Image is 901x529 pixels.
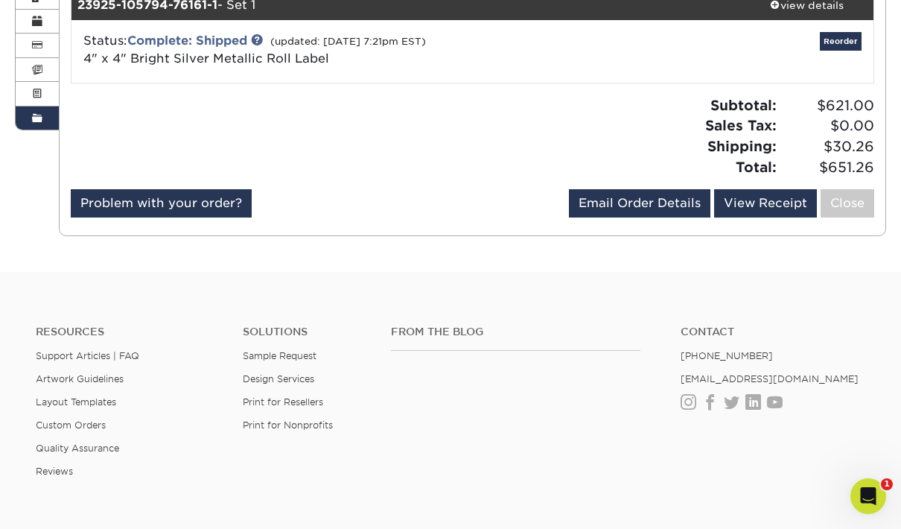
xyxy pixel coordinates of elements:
h4: From the Blog [391,326,640,338]
span: $0.00 [781,115,874,136]
strong: Sales Tax: [705,117,777,133]
h4: Resources [36,326,220,338]
a: Contact [681,326,865,338]
a: Reorder [820,32,862,51]
small: (updated: [DATE] 7:21pm EST) [270,36,426,47]
a: Support Articles | FAQ [36,350,139,361]
a: Quality Assurance [36,443,119,454]
span: $30.26 [781,136,874,157]
div: Status: [72,32,606,68]
a: Problem with your order? [71,189,252,218]
strong: Total: [736,159,777,175]
a: [PHONE_NUMBER] [681,350,773,361]
a: Layout Templates [36,396,116,408]
h4: Solutions [243,326,369,338]
a: Print for Nonprofits [243,419,333,431]
span: $621.00 [781,95,874,116]
a: Reviews [36,466,73,477]
a: Artwork Guidelines [36,373,124,384]
a: View Receipt [714,189,817,218]
span: $651.26 [781,157,874,178]
strong: Shipping: [707,138,777,154]
a: 4" x 4" Bright Silver Metallic Roll Label [83,51,329,66]
iframe: Intercom live chat [850,478,886,514]
a: Print for Resellers [243,396,323,408]
a: Close [821,189,874,218]
a: Email Order Details [569,189,710,218]
span: 1 [881,478,893,490]
a: Complete: Shipped [127,34,247,48]
a: Sample Request [243,350,316,361]
strong: Subtotal: [710,97,777,113]
a: Design Services [243,373,314,384]
a: Custom Orders [36,419,106,431]
a: [EMAIL_ADDRESS][DOMAIN_NAME] [681,373,859,384]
